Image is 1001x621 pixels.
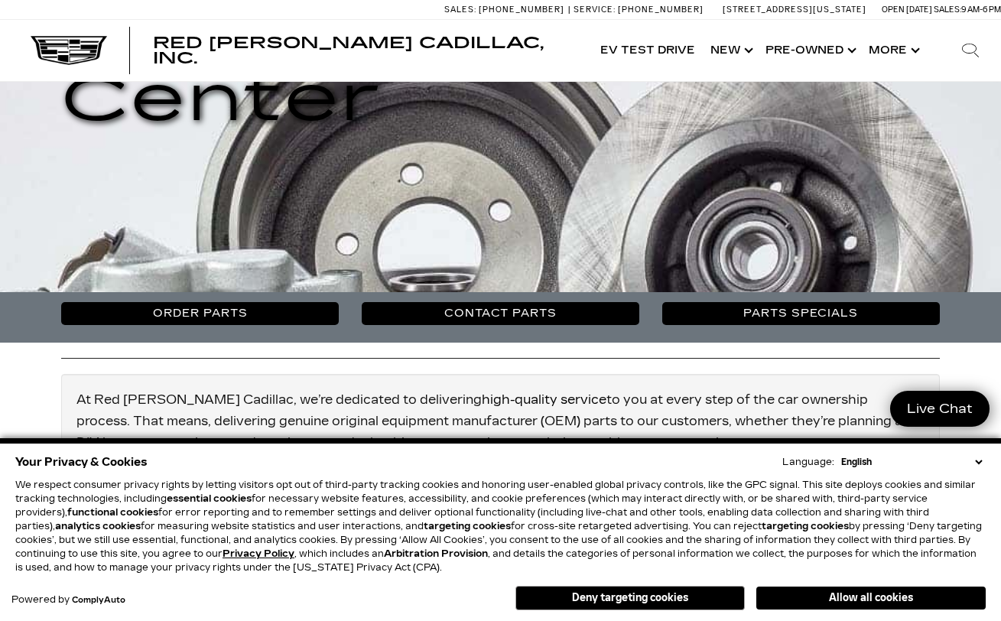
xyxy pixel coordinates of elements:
span: 9 AM-6 PM [961,5,1001,15]
a: ComplyAuto [72,596,125,605]
strong: targeting cookies [424,521,511,532]
a: New [703,20,758,81]
a: Pre-Owned [758,20,861,81]
span: Red [PERSON_NAME] Cadillac, Inc. [153,34,544,67]
a: Service: [PHONE_NUMBER] [568,5,707,14]
a: Privacy Policy [223,548,294,559]
span: Live Chat [899,400,980,418]
button: More [861,20,925,81]
a: Contact Parts [362,302,639,325]
a: Live Chat [890,391,990,427]
a: EV Test Drive [593,20,703,81]
span: Sales: [444,5,476,15]
div: Powered by [11,595,125,605]
span: [PHONE_NUMBER] [618,5,704,15]
a: Parts Specials [662,302,940,325]
span: [PHONE_NUMBER] [479,5,564,15]
a: high-quality service [482,392,606,407]
span: Sales: [934,5,961,15]
div: Language: [782,457,834,467]
a: [STREET_ADDRESS][US_STATE] [723,5,866,15]
button: Allow all cookies [756,587,986,610]
p: We respect consumer privacy rights by letting visitors opt out of third-party tracking cookies an... [15,478,986,574]
strong: functional cookies [67,507,158,518]
strong: targeting cookies [762,521,849,532]
span: Service: [574,5,616,15]
span: Your Privacy & Cookies [15,451,148,473]
button: Deny targeting cookies [515,586,745,610]
select: Language Select [837,455,986,469]
img: Cadillac Dark Logo with Cadillac White Text [31,36,107,65]
a: Order Parts [61,302,339,325]
span: Open [DATE] [882,5,932,15]
strong: analytics cookies [55,521,141,532]
a: Red [PERSON_NAME] Cadillac, Inc. [153,35,577,66]
strong: essential cookies [167,493,252,504]
p: At Red [PERSON_NAME] Cadillac, we’re dedicated to delivering to you at every step of the car owne... [76,389,924,454]
a: Sales: [PHONE_NUMBER] [444,5,568,14]
strong: Arbitration Provision [384,548,488,559]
